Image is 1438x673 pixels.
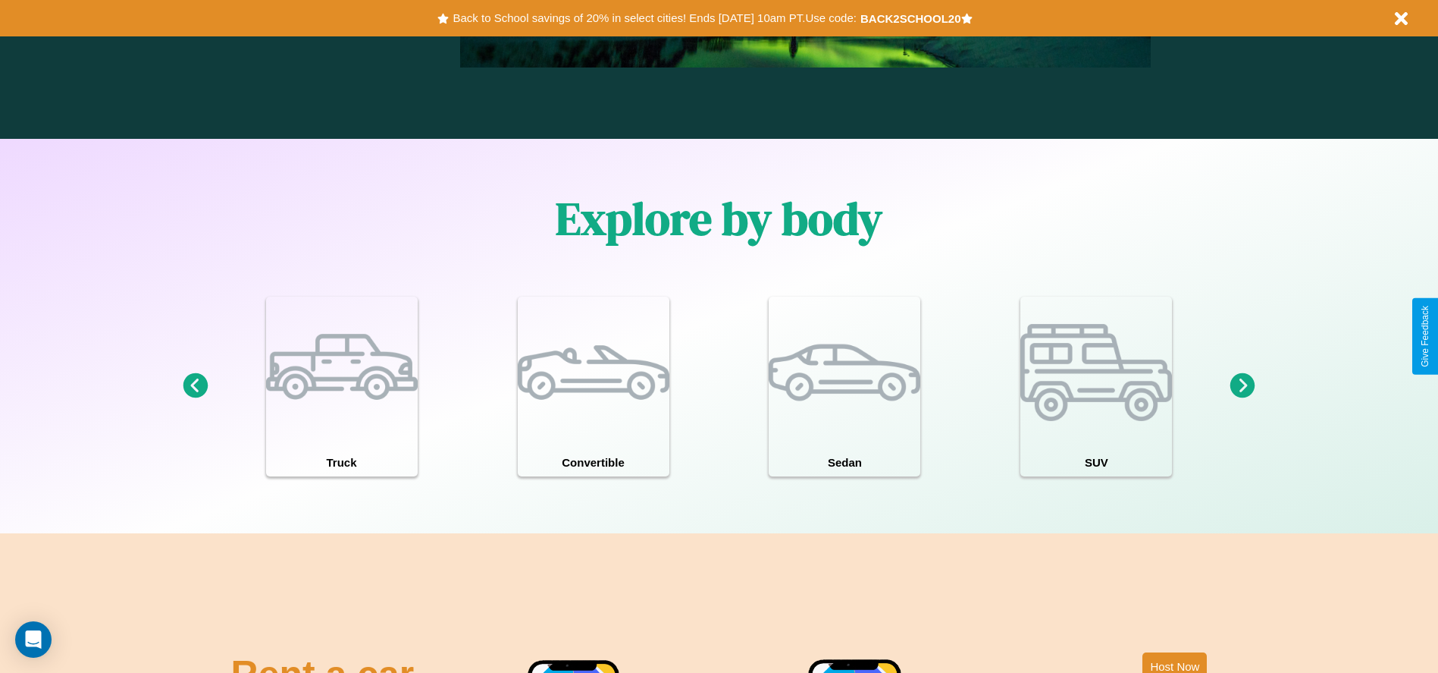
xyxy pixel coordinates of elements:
[449,8,860,29] button: Back to School savings of 20% in select cities! Ends [DATE] 10am PT.Use code:
[15,621,52,658] div: Open Intercom Messenger
[769,448,920,476] h4: Sedan
[1420,306,1430,367] div: Give Feedback
[860,12,961,25] b: BACK2SCHOOL20
[1020,448,1172,476] h4: SUV
[518,448,669,476] h4: Convertible
[556,187,882,250] h1: Explore by body
[266,448,418,476] h4: Truck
